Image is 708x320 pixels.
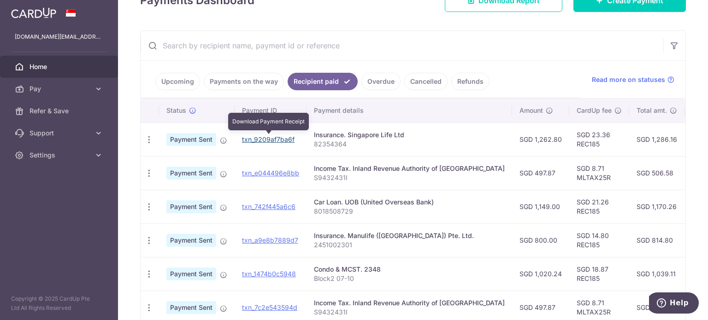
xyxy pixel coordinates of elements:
span: Payment Sent [166,301,216,314]
a: txn_9209af7ba6f [242,135,295,143]
td: SGD 1,262.80 [512,122,569,156]
p: Block2 07-10 [314,274,505,283]
td: SGD 497.87 [512,156,569,190]
p: 2451002301 [314,240,505,250]
div: Income Tax. Inland Revenue Authority of [GEOGRAPHIC_DATA] [314,298,505,308]
a: Refunds [451,73,490,90]
div: Condo & MCST. 2348 [314,265,505,274]
span: Support [29,128,90,138]
td: SGD 8.71 MLTAX25R [569,156,629,190]
span: Payment Sent [166,234,216,247]
a: txn_1474b0c5948 [242,270,296,278]
td: SGD 1,020.24 [512,257,569,291]
a: txn_a9e8b7889d7 [242,236,298,244]
td: SGD 506.58 [629,156,685,190]
p: S9432431I [314,173,505,182]
span: Read more on statuses [592,75,665,84]
p: S9432431I [314,308,505,317]
span: Payment Sent [166,167,216,180]
a: Overdue [361,73,401,90]
td: SGD 21.26 REC185 [569,190,629,223]
td: SGD 814.80 [629,223,685,257]
iframe: Opens a widget where you can find more information [649,292,699,315]
td: SGD 800.00 [512,223,569,257]
td: SGD 23.36 REC185 [569,122,629,156]
div: Download Payment Receipt [228,113,309,130]
span: Amount [519,106,543,115]
a: txn_742f445a6c6 [242,203,295,210]
td: SGD 1,149.00 [512,190,569,223]
a: Cancelled [404,73,448,90]
a: txn_7c2e543594d [242,303,297,311]
p: 82354364 [314,140,505,149]
a: Read more on statuses [592,75,674,84]
span: Refer & Save [29,106,90,116]
a: Recipient paid [288,73,358,90]
span: CardUp fee [577,106,612,115]
div: Income Tax. Inland Revenue Authority of [GEOGRAPHIC_DATA] [314,164,505,173]
th: Payment details [307,99,512,122]
div: Car Loan. UOB (United Overseas Bank) [314,198,505,207]
span: Total amt. [637,106,667,115]
th: Payment ID [235,99,307,122]
p: [DOMAIN_NAME][EMAIL_ADDRESS][DOMAIN_NAME] [15,32,103,41]
span: Payment Sent [166,200,216,213]
td: SGD 1,170.26 [629,190,685,223]
p: 8018508729 [314,207,505,216]
span: Payment Sent [166,133,216,146]
span: Home [29,62,90,71]
td: SGD 18.87 REC185 [569,257,629,291]
span: Payment Sent [166,268,216,280]
a: Payments on the way [204,73,284,90]
td: SGD 14.80 REC185 [569,223,629,257]
td: SGD 1,039.11 [629,257,685,291]
img: CardUp [11,7,56,18]
input: Search by recipient name, payment id or reference [141,31,663,60]
a: Upcoming [155,73,200,90]
span: Pay [29,84,90,93]
div: Insurance. Singapore Life Ltd [314,130,505,140]
div: Insurance. Manulife ([GEOGRAPHIC_DATA]) Pte. Ltd. [314,231,505,240]
span: Settings [29,151,90,160]
td: SGD 1,286.16 [629,122,685,156]
a: txn_e044496e8bb [242,169,299,177]
span: Status [166,106,186,115]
